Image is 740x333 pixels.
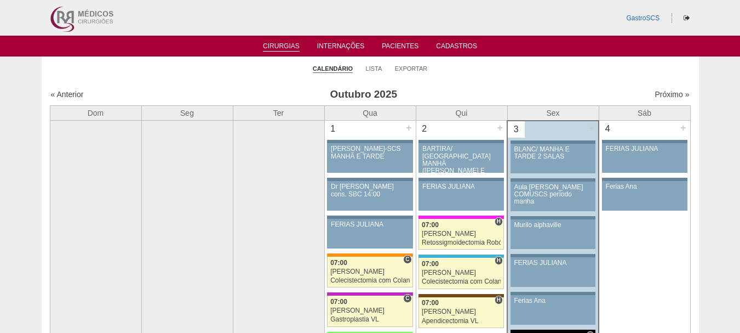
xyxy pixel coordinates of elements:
div: FERIAS JULIANA [606,145,684,153]
div: Key: Aviso [602,140,687,143]
th: Dom [50,105,141,121]
span: 07:00 [330,259,347,267]
span: Hospital [495,217,503,226]
th: Seg [141,105,233,121]
a: Lista [366,65,382,72]
div: Murilo alphaville [514,222,592,229]
a: C 07:00 [PERSON_NAME] Gastroplastia VL [327,296,412,326]
div: Ferias Ana [514,297,592,304]
div: Apendicectomia VL [422,318,501,325]
a: Dr [PERSON_NAME] cons. SBC 14:00 [327,181,412,211]
div: FERIAS JULIANA [331,221,409,228]
a: GastroSCS [626,14,659,22]
a: Pacientes [382,42,418,53]
h3: Outubro 2025 [204,87,523,103]
span: Hospital [495,296,503,304]
div: 3 [508,121,525,138]
a: FERIAS JULIANA [418,181,504,211]
a: C 07:00 [PERSON_NAME] Colecistectomia com Colangiografia VL [327,257,412,287]
a: Murilo alphaville [510,219,595,249]
div: Dr [PERSON_NAME] cons. SBC 14:00 [331,183,409,197]
a: FERIAS JULIANA [602,143,687,173]
span: Consultório [403,255,411,264]
div: [PERSON_NAME] [330,268,410,275]
div: [PERSON_NAME] [422,230,501,238]
div: FERIAS JULIANA [422,183,500,190]
div: Key: São Luiz - SCS [327,253,412,257]
a: BARTIRA/ [GEOGRAPHIC_DATA] MANHÃ ([PERSON_NAME] E ANA)/ SANTA JOANA -TARDE [418,143,504,173]
div: Key: Aviso [418,140,504,143]
div: Aula [PERSON_NAME] COMUSCS período manha [514,184,592,206]
div: Key: Aviso [510,292,595,295]
div: Key: Aviso [602,178,687,181]
a: [PERSON_NAME]-SCS MANHÃ E TARDE [327,143,412,173]
div: FERIAS JULIANA [514,259,592,267]
a: Ferias Ana [602,181,687,211]
a: FERIAS JULIANA [510,257,595,287]
span: Consultório [403,294,411,303]
a: Internações [317,42,365,53]
div: Key: Aviso [510,140,595,144]
div: BARTIRA/ [GEOGRAPHIC_DATA] MANHÃ ([PERSON_NAME] E ANA)/ SANTA JOANA -TARDE [422,145,500,189]
a: Aula [PERSON_NAME] COMUSCS período manha [510,182,595,211]
div: Key: Aviso [327,216,412,219]
i: Sair [684,15,690,21]
div: Colecistectomia com Colangiografia VL [330,277,410,284]
div: Key: Aviso [510,254,595,257]
th: Ter [233,105,324,121]
div: Ferias Ana [606,183,684,190]
th: Sex [507,105,599,121]
div: 4 [599,121,616,137]
th: Sáb [599,105,690,121]
a: Próximo » [655,90,689,99]
a: H 07:00 [PERSON_NAME] Colecistectomia com Colangiografia VL [418,258,504,289]
a: H 07:00 [PERSON_NAME] Retossigmoidectomia Robótica [418,219,504,250]
a: Calendário [313,65,353,73]
div: + [679,121,688,135]
div: Gastroplastia VL [330,316,410,323]
th: Qua [324,105,416,121]
div: 2 [416,121,433,137]
span: Hospital [495,256,503,265]
div: Key: Aviso [510,216,595,219]
div: Key: Aviso [510,178,595,182]
div: Key: Pro Matre [418,216,504,219]
a: Cadastros [436,42,477,53]
div: Retossigmoidectomia Robótica [422,239,501,246]
div: Key: Blanc [510,330,595,333]
div: Key: Aviso [418,178,504,181]
span: 07:00 [422,299,439,307]
a: FERIAS JULIANA [327,219,412,249]
div: + [495,121,504,135]
a: Exportar [395,65,428,72]
a: H 07:00 [PERSON_NAME] Apendicectomia VL [418,297,504,328]
div: Key: Aviso [327,178,412,181]
div: Key: Aviso [327,140,412,143]
div: Key: Santa Joana [418,294,504,297]
div: [PERSON_NAME] [422,308,501,315]
span: 07:00 [422,260,439,268]
div: + [587,121,596,136]
div: Colecistectomia com Colangiografia VL [422,278,501,285]
div: + [404,121,414,135]
div: 1 [325,121,342,137]
div: [PERSON_NAME]-SCS MANHÃ E TARDE [331,145,409,160]
div: BLANC/ MANHÃ E TARDE 2 SALAS [514,146,592,160]
a: BLANC/ MANHÃ E TARDE 2 SALAS [510,144,595,173]
a: Cirurgias [263,42,300,52]
a: « Anterior [51,90,84,99]
div: Key: Maria Braido [327,292,412,296]
span: 07:00 [330,298,347,306]
th: Qui [416,105,507,121]
div: [PERSON_NAME] [330,307,410,314]
span: 07:00 [422,221,439,229]
div: [PERSON_NAME] [422,269,501,276]
a: Ferias Ana [510,295,595,325]
div: Key: Neomater [418,255,504,258]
